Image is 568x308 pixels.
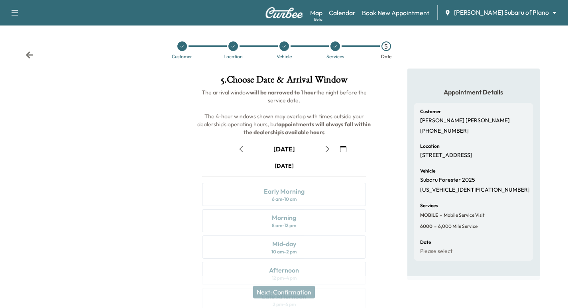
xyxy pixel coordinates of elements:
[438,211,442,219] span: -
[420,212,438,218] span: MOBILE
[310,8,322,18] a: MapBeta
[329,8,356,18] a: Calendar
[420,144,440,149] h6: Location
[420,152,472,159] p: [STREET_ADDRESS]
[381,54,391,59] div: Date
[420,248,452,255] p: Please select
[250,89,316,96] b: will be narrowed to 1 hour
[362,8,429,18] a: Book New Appointment
[432,222,436,230] span: -
[420,177,475,184] p: Subaru Forester 2025
[265,7,303,18] img: Curbee Logo
[420,109,441,114] h6: Customer
[275,162,294,170] div: [DATE]
[420,186,530,194] p: [US_VEHICLE_IDENTIFICATION_NUMBER]
[454,8,549,17] span: [PERSON_NAME] Subaru of Plano
[414,88,533,96] h5: Appointment Details
[314,16,322,22] div: Beta
[420,203,438,208] h6: Services
[420,117,510,124] p: [PERSON_NAME] [PERSON_NAME]
[381,41,391,51] div: 5
[326,54,344,59] div: Services
[277,54,292,59] div: Vehicle
[420,128,469,135] p: [PHONE_NUMBER]
[420,223,432,230] span: 6000
[273,145,295,153] div: [DATE]
[420,240,431,245] h6: Date
[420,169,435,173] h6: Vehicle
[442,212,485,218] span: Mobile Service Visit
[436,223,478,230] span: 6,000 mile Service
[244,121,372,136] b: appointments will always fall within the dealership's available hours
[26,51,33,59] div: Back
[196,75,372,88] h1: 5 . Choose Date & Arrival Window
[197,89,372,136] span: The arrival window the night before the service date. The 4-hour windows shown may overlap with t...
[172,54,192,59] div: Customer
[224,54,243,59] div: Location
